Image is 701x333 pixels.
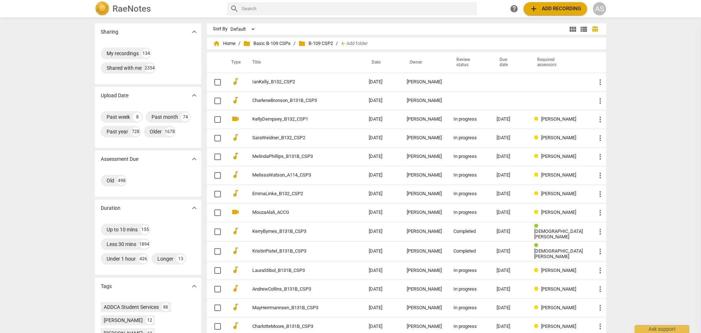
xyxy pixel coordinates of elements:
div: 8 [133,113,142,121]
div: [PERSON_NAME] [407,98,442,103]
span: more_vert [596,152,605,161]
th: Review status [448,52,491,73]
div: In progress [453,173,485,178]
h2: RaeNotes [112,4,151,14]
a: MayHerrmannsen_B131B_CSP3 [252,305,342,311]
div: [PERSON_NAME] [407,154,442,159]
span: audiotrack [231,152,240,160]
th: Due date [491,52,528,73]
div: Completed [453,249,485,254]
span: audiotrack [231,133,240,142]
span: audiotrack [231,265,240,274]
div: [DATE] [497,210,522,215]
span: view_module [568,25,577,34]
span: more_vert [596,115,605,124]
span: [PERSON_NAME] [541,172,576,178]
div: Default [230,23,257,35]
span: add [339,40,346,47]
div: Shared with me [107,64,142,72]
span: expand_more [190,204,199,212]
div: Past week [107,113,130,121]
span: / [336,41,338,46]
div: 13 [176,254,185,263]
span: more_vert [596,322,605,331]
div: [DATE] [497,305,522,311]
span: folder [243,40,250,47]
div: 155 [141,225,149,234]
button: Table view [589,24,600,35]
td: [DATE] [363,185,401,203]
div: Older [150,128,162,135]
td: [DATE] [363,166,401,185]
span: more_vert [596,134,605,143]
div: In progress [453,268,485,273]
span: audiotrack [231,246,240,255]
div: Ask support [635,325,689,333]
div: 728 [131,127,140,136]
a: SaraWeidner_B132_CSP2 [252,135,342,141]
span: Review status: in progress [534,209,541,215]
div: ADDCA Student Services [104,303,159,311]
button: AS [593,2,606,15]
div: Sort By [213,26,227,32]
div: In progress [453,191,485,197]
div: [PERSON_NAME] [407,305,442,311]
div: Past year [107,128,128,135]
span: Review status: completed [534,223,541,229]
div: [PERSON_NAME] [407,287,442,292]
button: Show more [189,203,200,213]
span: search [230,4,239,13]
span: add [529,4,538,13]
a: KellyDempsey_B132_CSP1 [252,117,342,122]
button: Tile view [567,24,578,35]
span: [PERSON_NAME] [541,305,576,310]
div: [DATE] [497,268,522,273]
span: audiotrack [231,189,240,198]
button: Upload [524,2,587,15]
th: Required assessors [528,52,590,73]
span: Review status: in progress [534,116,541,122]
div: In progress [453,117,485,122]
span: Review status: in progress [534,191,541,196]
button: Show more [189,26,200,37]
div: In progress [453,305,485,311]
p: Upload Date [101,92,129,99]
div: 12 [146,316,154,324]
span: more_vert [596,78,605,87]
span: more_vert [596,247,605,256]
span: Home [213,40,235,47]
span: expand_more [190,27,199,36]
div: [PERSON_NAME] [407,210,442,215]
span: Review status: in progress [534,154,541,159]
p: Duration [101,204,120,212]
button: Show more [189,90,200,101]
span: Basic B-109 CSPs [243,40,291,47]
span: audiotrack [231,170,240,179]
span: audiotrack [231,96,240,105]
td: [DATE] [363,280,401,299]
div: [PERSON_NAME] [407,324,442,329]
td: [DATE] [363,203,401,222]
td: [DATE] [363,261,401,280]
button: Show more [189,154,200,164]
div: 2354 [145,64,155,72]
div: In progress [453,154,485,159]
div: [DATE] [497,287,522,292]
span: audiotrack [231,303,240,311]
span: home [213,40,220,47]
span: Add folder [346,41,368,46]
input: Search [242,3,474,15]
div: [DATE] [497,191,522,197]
span: view_list [579,25,588,34]
span: table_chart [591,26,598,33]
span: / [294,41,295,46]
div: 1894 [139,240,149,249]
div: [PERSON_NAME] [407,79,442,85]
td: [DATE] [363,299,401,317]
a: CharlotteMoore_B131B_CSP3 [252,324,342,329]
div: Up to 10 mins [107,226,138,233]
div: [DATE] [497,135,522,141]
span: folder [298,40,306,47]
button: List view [578,24,589,35]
